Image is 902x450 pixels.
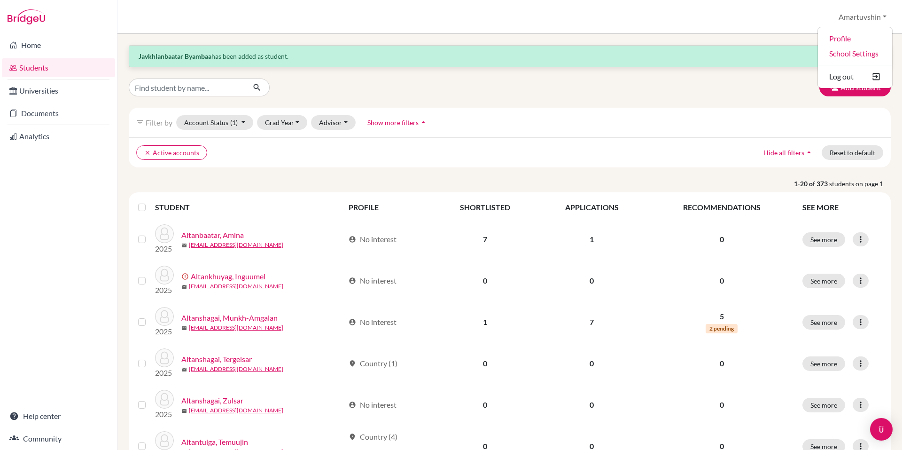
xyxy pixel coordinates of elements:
[311,115,356,130] button: Advisor
[176,115,253,130] button: Account Status(1)
[818,31,892,46] a: Profile
[818,69,892,84] button: Log out
[2,429,115,448] a: Community
[653,399,791,411] p: 0
[257,115,308,130] button: Grad Year
[155,348,174,367] img: Altanshagai, Tergelsar
[139,52,211,60] strong: Javkhlanbaatar Byambaa
[181,395,243,406] a: Altanshagai, Zulsar
[433,384,537,426] td: 0
[181,367,187,372] span: mail
[537,343,646,384] td: 0
[181,325,187,331] span: mail
[763,149,804,157] span: Hide all filters
[433,301,537,343] td: 1
[155,224,174,243] img: Altanbaatar, Amina
[129,79,245,96] input: Find student by name...
[181,354,252,365] a: Altanshagai, Tergelsar
[870,418,893,441] div: Open Intercom Messenger
[349,431,397,442] div: Country (4)
[706,324,738,333] span: 2 pending
[349,236,356,243] span: account_circle
[139,51,881,61] p: has been added as student.
[367,118,419,126] span: Show more filters
[2,36,115,55] a: Home
[802,398,845,412] button: See more
[230,118,238,126] span: (1)
[155,431,174,450] img: Altantulga, Temuujin
[817,27,893,88] ul: Amartuvshin
[537,301,646,343] td: 7
[653,311,791,322] p: 5
[189,282,283,291] a: [EMAIL_ADDRESS][DOMAIN_NAME]
[433,343,537,384] td: 0
[349,401,356,409] span: account_circle
[802,274,845,288] button: See more
[155,196,343,219] th: STUDENT
[189,324,283,332] a: [EMAIL_ADDRESS][DOMAIN_NAME]
[136,118,144,126] i: filter_list
[755,145,822,160] button: Hide all filtersarrow_drop_up
[537,196,646,219] th: APPLICATIONS
[155,307,174,326] img: Altanshagai, Munkh-Amgalan
[349,433,356,441] span: location_on
[181,284,187,290] span: mail
[794,179,829,189] strong: 1-20 of 373
[818,46,892,61] a: School Settings
[802,356,845,371] button: See more
[653,234,791,245] p: 0
[181,312,278,324] a: Altanshagai, Munkh-Amgalan
[144,150,151,156] i: clear
[834,8,891,26] button: Amartuvshin
[359,115,436,130] button: Show more filtersarrow_drop_up
[2,127,115,146] a: Analytics
[155,326,174,337] p: 2025
[537,260,646,301] td: 0
[181,436,248,448] a: Altantulga, Temuujin
[349,360,356,367] span: location_on
[343,196,433,219] th: PROFILE
[146,118,172,127] span: Filter by
[181,229,244,241] a: Altanbaatar, Amina
[181,243,187,248] span: mail
[155,390,174,409] img: Altanshagai, Zulsar
[8,9,45,24] img: Bridge-U
[802,232,845,247] button: See more
[136,145,207,160] button: clearActive accounts
[797,196,887,219] th: SEE MORE
[189,406,283,415] a: [EMAIL_ADDRESS][DOMAIN_NAME]
[349,234,397,245] div: No interest
[653,275,791,286] p: 0
[804,148,814,157] i: arrow_drop_up
[155,409,174,420] p: 2025
[433,196,537,219] th: SHORTLISTED
[822,145,883,160] button: Reset to default
[419,118,428,127] i: arrow_drop_up
[433,219,537,260] td: 7
[433,260,537,301] td: 0
[2,81,115,100] a: Universities
[537,219,646,260] td: 1
[647,196,797,219] th: RECOMMENDATIONS
[2,407,115,426] a: Help center
[155,266,174,284] img: Altankhuyag, Inguumel
[191,271,265,282] a: Altankhuyag, Inguumel
[189,241,283,249] a: [EMAIL_ADDRESS][DOMAIN_NAME]
[537,384,646,426] td: 0
[802,315,845,330] button: See more
[349,316,397,328] div: No interest
[2,104,115,123] a: Documents
[181,408,187,414] span: mail
[653,358,791,369] p: 0
[349,275,397,286] div: No interest
[829,179,891,189] span: students on page 1
[155,243,174,254] p: 2025
[181,273,191,280] span: error_outline
[349,318,356,326] span: account_circle
[349,358,397,369] div: Country (1)
[349,277,356,284] span: account_circle
[155,284,174,296] p: 2025
[2,58,115,77] a: Students
[349,399,397,411] div: No interest
[189,365,283,373] a: [EMAIL_ADDRESS][DOMAIN_NAME]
